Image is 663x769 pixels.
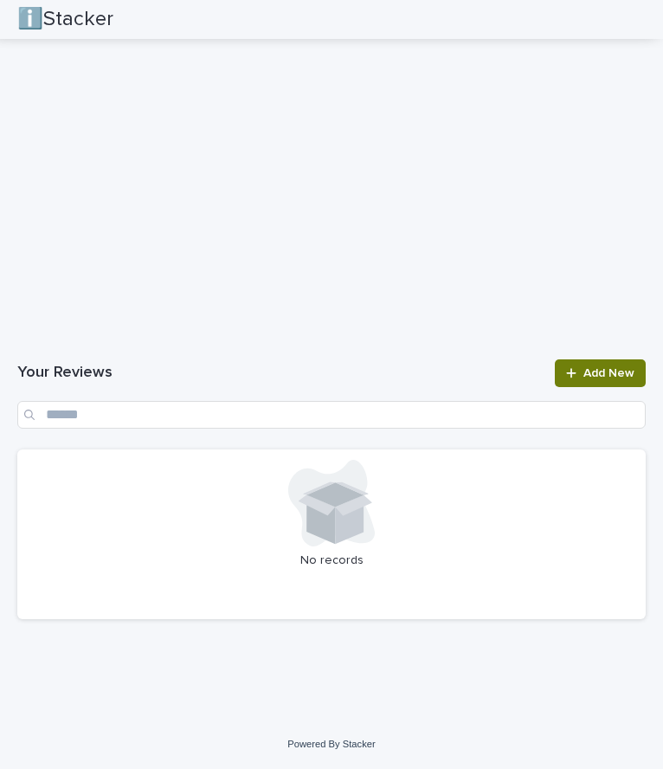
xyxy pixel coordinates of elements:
p: No records [28,553,635,568]
span: Add New [583,367,634,379]
a: Powered By Stacker [287,739,375,749]
h2: ℹ️Stacker [17,7,113,32]
a: Add New [555,359,646,387]
input: Search [17,401,646,429]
